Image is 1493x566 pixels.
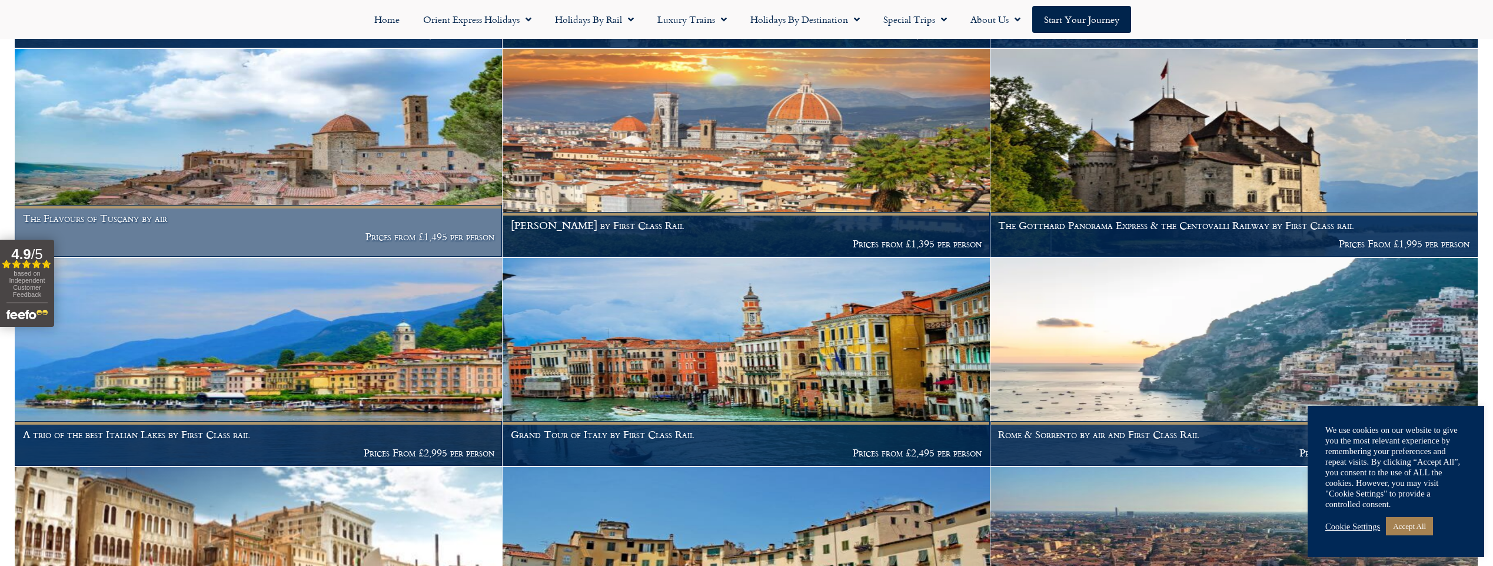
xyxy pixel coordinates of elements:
a: A trio of the best Italian Lakes by First Class rail Prices From £2,995 per person [15,258,503,466]
a: Accept All [1386,517,1433,535]
p: Prices from £1,495 per person [23,231,494,243]
a: The Flavours of Tuscany by air Prices from £1,495 per person [15,49,503,257]
h1: [PERSON_NAME] by First Class Rail [511,220,982,231]
a: Cookie Settings [1325,521,1380,532]
a: Special Trips [872,6,959,33]
p: Prices starting from £1,995 per person [23,29,494,41]
p: Prices From £1,995 per person [998,238,1469,250]
a: The Gotthard Panorama Express & the Centovalli Railway by First Class rail Prices From £1,995 per... [990,49,1478,257]
div: We use cookies on our website to give you the most relevant experience by remembering your prefer... [1325,425,1467,509]
img: Florence in spring time, Tuscany, Italy [503,49,990,257]
a: Grand Tour of Italy by First Class Rail Prices from £2,495 per person [503,258,990,466]
nav: Menu [6,6,1487,33]
h1: Rome & Sorrento by air and First Class Rail [998,429,1469,441]
h1: A trio of the best Italian Lakes by First Class rail [23,429,494,441]
p: Prices From £2,995 per person [23,447,494,459]
a: Holidays by Rail [543,6,646,33]
a: Luxury Trains [646,6,739,33]
h1: The Flavours of Tuscany by air [23,213,494,224]
p: Prices from £2,495 per person [511,447,982,459]
a: [PERSON_NAME] by First Class Rail Prices from £1,395 per person [503,49,990,257]
a: Home [363,6,411,33]
a: Rome & Sorrento by air and First Class Rail Prices starting from £1,695 per person [990,258,1478,466]
a: Orient Express Holidays [411,6,543,33]
a: Holidays by Destination [739,6,872,33]
h1: The Gotthard Panorama Express & the Centovalli Railway by First Class rail [998,220,1469,231]
p: Prices starting from £1,695 per person [998,447,1469,459]
a: About Us [959,6,1032,33]
a: Start your Journey [1032,6,1131,33]
img: Chateau de Chillon Montreux [990,49,1478,257]
h1: Grand Tour of Italy by First Class Rail [511,429,982,441]
p: Prices from £1,395 per person [511,238,982,250]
